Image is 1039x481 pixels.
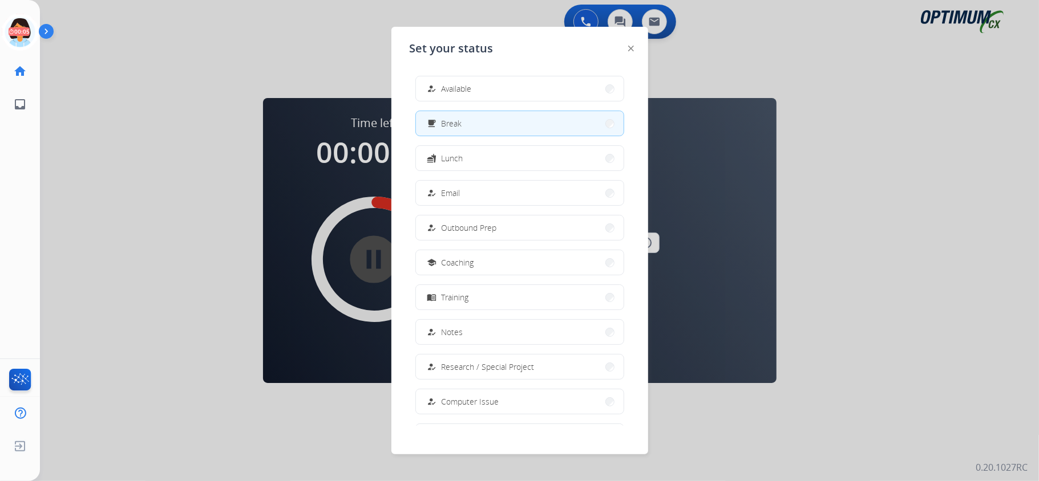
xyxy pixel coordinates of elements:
img: close-button [628,46,634,51]
span: Research / Special Project [442,361,535,373]
mat-icon: how_to_reg [427,362,436,372]
mat-icon: fastfood [427,153,436,163]
span: Outbound Prep [442,222,497,234]
button: Internet Issue [416,424,624,449]
mat-icon: menu_book [427,292,436,302]
button: Break [416,111,624,136]
mat-icon: free_breakfast [427,119,436,128]
button: Notes [416,320,624,344]
mat-icon: school [427,258,436,267]
span: Lunch [442,152,463,164]
button: Email [416,181,624,205]
mat-icon: how_to_reg [427,188,436,198]
span: Training [442,291,469,303]
mat-icon: how_to_reg [427,223,436,233]
mat-icon: inbox [13,97,27,111]
button: Training [416,285,624,309]
button: Computer Issue [416,389,624,414]
button: Research / Special Project [416,354,624,379]
span: Computer Issue [442,396,499,407]
span: Coaching [442,256,474,268]
mat-icon: how_to_reg [427,84,436,93]
span: Notes [442,326,463,338]
span: Available [442,83,472,95]
button: Lunch [416,146,624,170]
button: Available [416,76,624,101]
mat-icon: how_to_reg [427,327,436,337]
button: Outbound Prep [416,215,624,240]
mat-icon: home [13,64,27,78]
button: Coaching [416,250,624,275]
span: Set your status [410,40,494,56]
p: 0.20.1027RC [976,460,1028,474]
mat-icon: how_to_reg [427,397,436,406]
span: Break [442,117,462,129]
span: Email [442,187,460,199]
